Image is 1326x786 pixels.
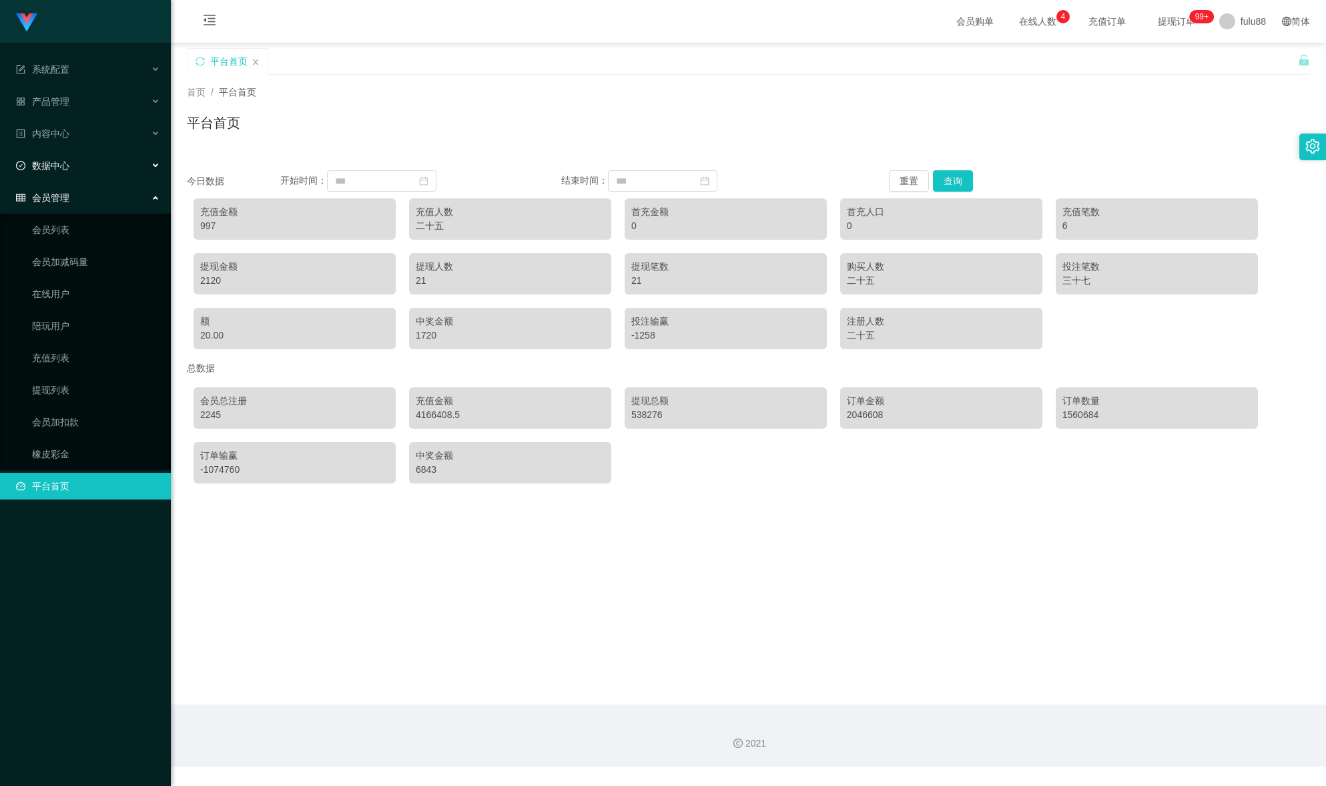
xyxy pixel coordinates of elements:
[956,16,994,27] font: 会员购单
[733,739,743,748] i: 图标：版权
[1061,12,1066,21] font: 4
[416,395,453,406] font: 充值金额
[32,377,160,403] a: 提现列表
[847,275,875,286] font: 二十五
[416,220,444,231] font: 二十五
[889,170,929,192] button: 重置
[416,450,453,461] font: 中奖金额
[1062,275,1090,286] font: 三十七
[1088,16,1126,27] font: 充值订单
[1298,54,1310,66] i: 图标： 解锁
[200,395,247,406] font: 会员总注册
[1241,16,1266,27] font: fulu88
[1062,206,1100,217] font: 充值笔数
[847,206,884,217] font: 首充人口
[416,464,436,475] font: 6843
[847,220,852,231] font: 0
[32,409,160,435] a: 会员加扣款
[32,128,69,139] font: 内容中心
[210,56,248,67] font: 平台首页
[1062,261,1100,272] font: 投注笔数
[280,175,327,186] font: 开始时间：
[187,363,215,373] font: 总数据
[32,96,69,107] font: 产品管理
[32,280,160,307] a: 在线用户
[631,220,637,231] font: 0
[200,206,238,217] font: 充值金额
[16,97,25,106] i: 图标: appstore-o
[200,275,221,286] font: 2120
[187,87,206,97] font: 首页
[416,206,453,217] font: 充值人数
[32,64,69,75] font: 系统配置
[847,261,884,272] font: 购买人数
[416,316,453,327] font: 中奖金额
[16,473,160,500] a: 图标：仪表板平台首页
[1019,16,1056,27] font: 在线人数
[1062,395,1100,406] font: 订单数量
[32,441,160,467] a: 橡皮彩金
[32,160,69,171] font: 数据中心
[631,409,663,420] font: 538276
[16,161,25,170] i: 图标: 检查-圆圈-o
[631,330,655,341] font: -1258
[700,176,709,186] i: 图标：日历
[631,275,642,286] font: 21
[200,261,238,272] font: 提现金额
[419,176,428,186] i: 图标：日历
[187,1,232,43] i: 图标: 菜单折叠
[16,193,25,202] i: 图标： 表格
[32,313,160,339] a: 陪玩用户
[1062,220,1068,231] font: 6
[1195,12,1209,21] font: 99+
[416,330,436,341] font: 1720
[847,316,884,327] font: 注册人数
[631,206,669,217] font: 首充金额
[745,738,766,749] font: 2021
[847,395,884,406] font: 订单金额
[16,65,25,74] i: 图标： 表格
[416,275,426,286] font: 21
[631,316,669,327] font: 投注输赢
[200,409,221,420] font: 2245
[32,345,160,371] a: 充值列表
[219,87,256,97] font: 平台首页
[1056,10,1070,23] sup: 4
[847,409,884,420] font: 2046608
[200,220,216,231] font: 997
[1305,139,1320,154] i: 图标：设置
[200,316,210,327] font: 额
[933,170,973,192] button: 查询
[32,192,69,203] font: 会员管理
[631,261,669,272] font: 提现笔数
[416,409,460,420] font: 4166408.5
[187,116,240,130] font: 平台首页
[252,58,260,66] i: 图标： 关闭
[32,216,160,243] a: 会员列表
[561,175,608,186] font: 结束时间：
[200,450,238,461] font: 订单输赢
[211,87,214,97] font: /
[32,248,160,275] a: 会员加减码量
[416,261,453,272] font: 提现人数
[16,13,37,32] img: logo.9652507e.png
[631,395,669,406] font: 提现总额
[187,176,224,186] font: 今日数据
[1282,17,1291,26] i: 图标: 全球
[16,129,25,138] i: 图标：个人资料
[1062,409,1099,420] font: 1560684
[196,57,205,66] i: 图标：同步
[1291,16,1310,27] font: 简体
[847,330,875,341] font: 二十五
[1190,10,1214,23] sup: 283
[200,464,240,475] font: -1074760
[200,330,224,341] font: 20.00
[1158,16,1195,27] font: 提现订单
